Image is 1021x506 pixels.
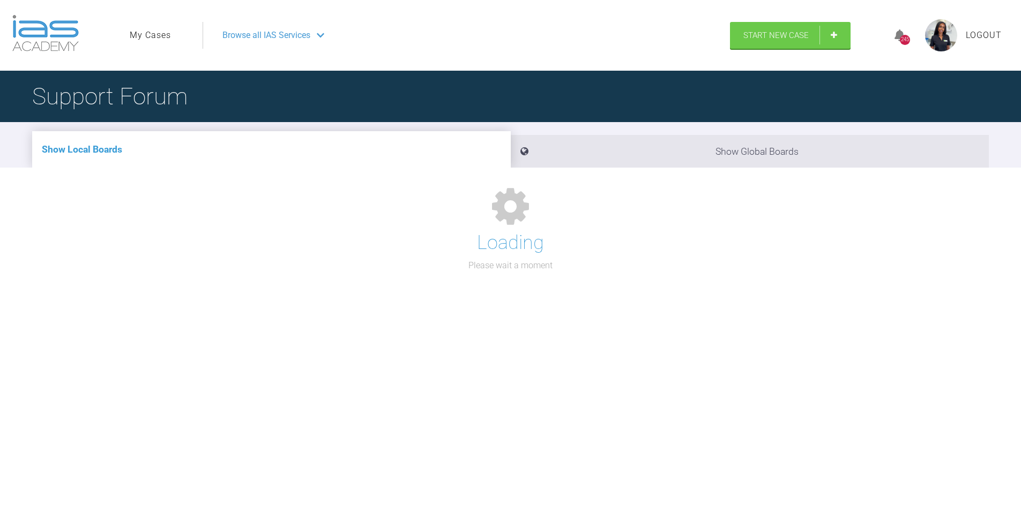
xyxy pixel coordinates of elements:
h1: Loading [477,228,544,259]
p: Please wait a moment [468,259,553,273]
li: Show Global Boards [511,135,989,168]
a: Logout [966,28,1002,42]
li: Show Local Boards [32,131,511,168]
img: profile.png [925,19,957,51]
a: My Cases [130,28,171,42]
img: logo-light.3e3ef733.png [12,15,79,51]
a: Start New Case [730,22,851,49]
span: Start New Case [743,31,809,40]
div: 245 [900,35,910,45]
h1: Support Forum [32,78,188,115]
span: Browse all IAS Services [222,28,310,42]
